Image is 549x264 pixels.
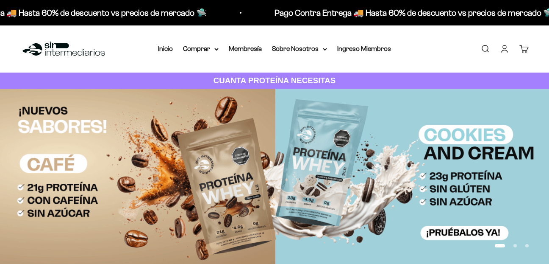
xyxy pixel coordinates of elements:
summary: Comprar [183,43,219,54]
summary: Sobre Nosotros [272,43,327,54]
a: Ingreso Miembros [337,45,391,52]
a: Inicio [158,45,173,52]
strong: CUANTA PROTEÍNA NECESITAS [213,76,336,85]
a: Membresía [229,45,262,52]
